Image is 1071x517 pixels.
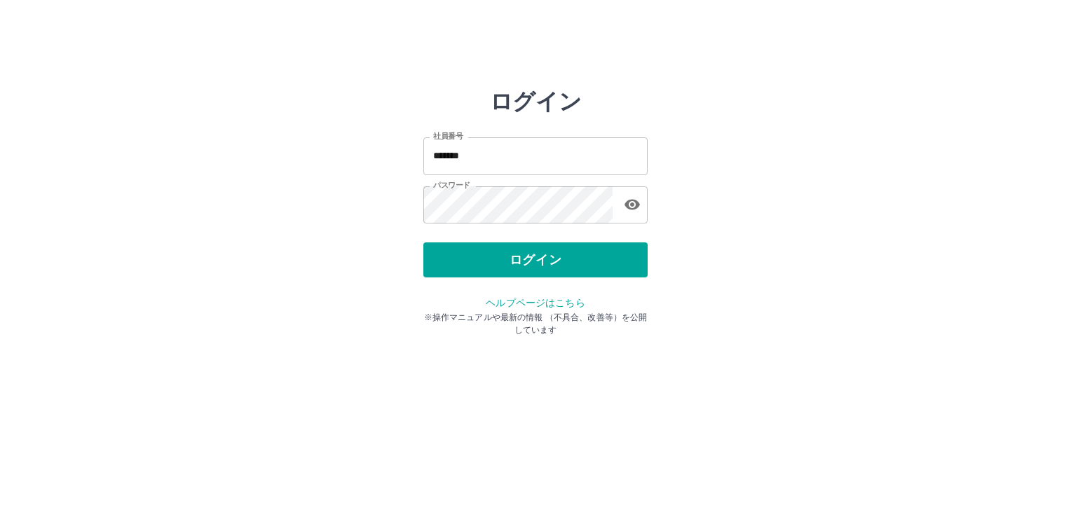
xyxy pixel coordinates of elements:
button: ログイン [423,242,648,277]
h2: ログイン [490,88,582,115]
p: ※操作マニュアルや最新の情報 （不具合、改善等）を公開しています [423,311,648,336]
label: パスワード [433,180,470,191]
label: 社員番号 [433,131,463,142]
a: ヘルプページはこちら [486,297,585,308]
